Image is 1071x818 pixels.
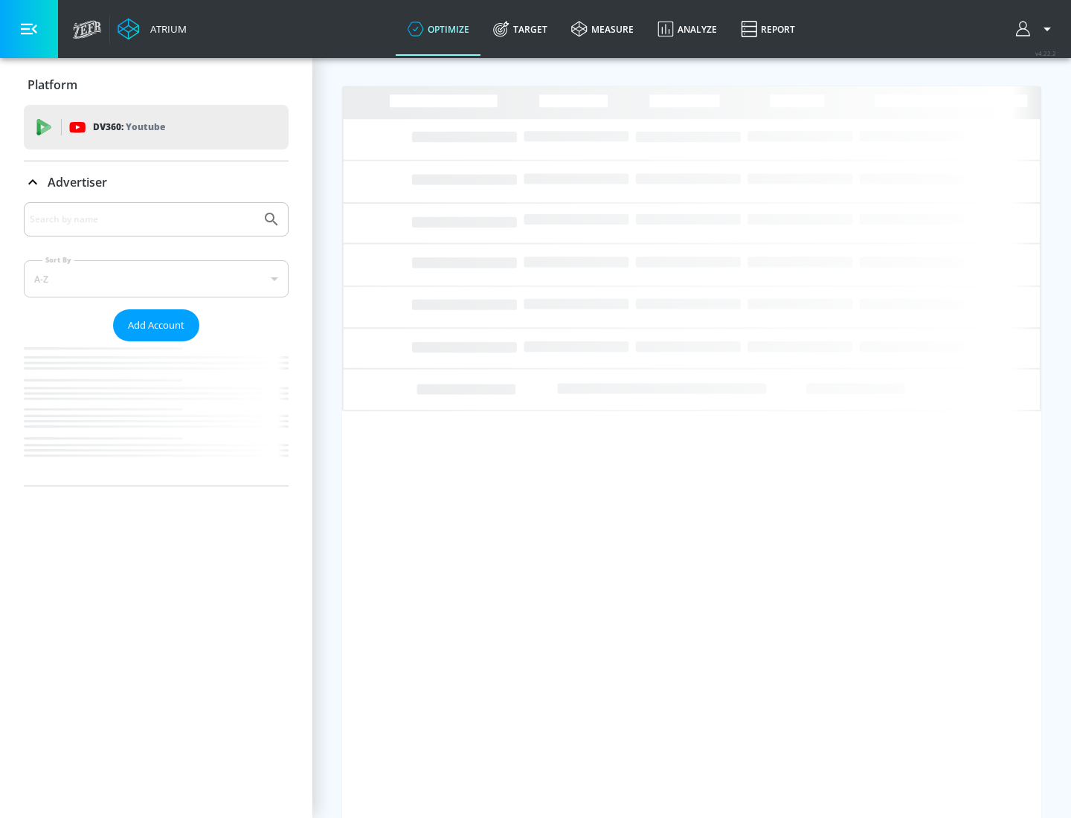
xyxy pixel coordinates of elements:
a: Report [729,2,807,56]
label: Sort By [42,255,74,265]
a: measure [559,2,646,56]
nav: list of Advertiser [24,341,289,486]
span: Add Account [128,317,184,334]
button: Add Account [113,309,199,341]
p: Platform [28,77,77,93]
div: Advertiser [24,202,289,486]
div: Advertiser [24,161,289,203]
a: Atrium [118,18,187,40]
input: Search by name [30,210,255,229]
a: Analyze [646,2,729,56]
a: Target [481,2,559,56]
div: Atrium [144,22,187,36]
a: optimize [396,2,481,56]
p: DV360: [93,119,165,135]
p: Youtube [126,119,165,135]
span: v 4.22.2 [1035,49,1056,57]
div: A-Z [24,260,289,297]
div: Platform [24,64,289,106]
div: DV360: Youtube [24,105,289,149]
p: Advertiser [48,174,107,190]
